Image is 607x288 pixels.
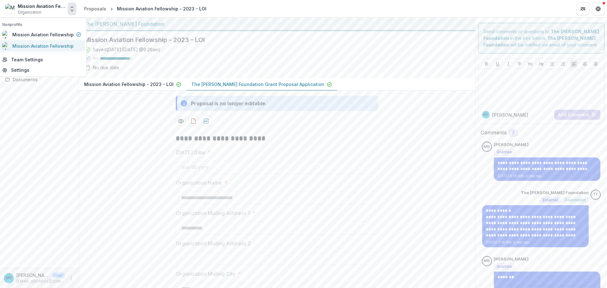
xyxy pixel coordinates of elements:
[176,149,205,156] p: [DATE] Date
[84,36,460,44] h2: Mission Aviation Fellowship - 2023 - LOI
[484,259,490,263] div: Mike Birdsong
[3,74,76,85] a: Documents
[570,60,578,68] button: Align Left
[554,110,600,120] button: Add Comment
[483,60,490,68] button: Bold
[512,130,515,136] span: 7
[176,270,236,278] p: Organization Mailing City
[492,112,528,118] p: [PERSON_NAME]
[191,100,267,107] div: Proposal is no longer editable.
[481,130,506,136] h2: Comments
[581,60,589,68] button: Align Center
[548,60,556,68] button: Bullet List
[84,20,470,28] div: The [PERSON_NAME] Foundation
[537,60,545,68] button: Heading 2
[13,76,71,83] div: Documents
[191,81,324,88] p: The [PERSON_NAME] Foundation Grant Proposal Application
[201,116,211,126] button: download-proposal
[497,150,512,154] span: Grantee
[176,209,250,217] p: Organization Mailing Address 1
[494,142,529,148] p: [PERSON_NAME]
[559,60,567,68] button: Ordered List
[18,9,41,15] span: Organization
[593,193,598,197] div: The Bolick Foundation
[84,81,174,88] p: Mission Aviation Fellowship - 2023 - LOI
[526,60,534,68] button: Heading 1
[6,276,12,280] div: Mike Birdsong
[176,179,222,187] p: Organization Name
[543,198,558,202] span: External
[67,274,75,282] button: More
[494,60,501,68] button: Underline
[176,116,186,126] button: Preview 1bf42ec8-a1d4-4afa-801e-d189a46be86c-1.pdf
[93,64,119,71] div: No due date
[516,60,523,68] button: Strike
[16,279,65,284] p: [EMAIL_ADDRESS][DOMAIN_NAME]
[5,4,15,14] img: Mission Aviation Fellowship
[505,60,512,68] button: Italicize
[117,5,206,12] div: Mission Aviation Fellowship - 2023 - LOI
[18,3,65,9] div: Mission Aviation Fellowship
[486,240,585,245] p: [DATE] 11:18 AM • a year ago
[93,46,161,53] div: Saved [DATE] ( [DATE] @ 9:26am )
[498,174,597,178] p: [DATE] 9:46 AM • a year ago
[497,264,512,269] span: Grantee
[565,198,586,202] span: Foundation
[68,3,77,15] button: Open entity switcher
[494,256,529,262] p: [PERSON_NAME]
[483,113,488,116] div: Mike Birdsong
[16,272,49,279] p: [PERSON_NAME]
[188,116,199,126] button: download-proposal
[176,240,251,247] p: Organization Mailing Address 2
[592,60,599,68] button: Align Right
[478,23,605,53] div: Send comments or questions to in the box below. will be notified via email of your comment.
[521,190,589,196] p: The [PERSON_NAME] Foundation
[82,4,209,13] nav: breadcrumb
[577,3,589,15] button: Partners
[592,3,604,15] button: Get Help
[484,145,490,149] div: Mike Birdsong
[84,5,106,12] div: Proposals
[52,273,65,278] p: User
[82,4,109,13] a: Proposals
[93,56,98,61] p: 93 %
